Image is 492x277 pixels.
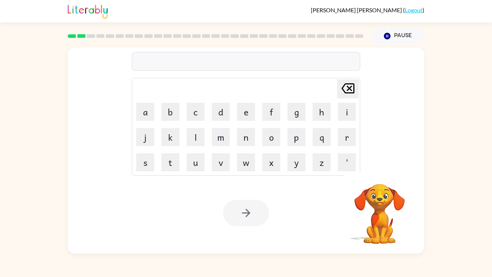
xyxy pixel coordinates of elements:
button: t [161,153,179,171]
a: Logout [405,6,422,13]
button: n [237,128,255,146]
button: z [313,153,331,171]
button: s [136,153,154,171]
button: x [262,153,280,171]
video: Your browser must support playing .mp4 files to use Literably. Please try using another browser. [344,173,416,245]
button: d [212,103,230,121]
span: [PERSON_NAME] [PERSON_NAME] [311,6,403,13]
button: u [187,153,205,171]
button: j [136,128,154,146]
button: g [287,103,305,121]
button: p [287,128,305,146]
button: v [212,153,230,171]
button: ' [338,153,356,171]
button: e [237,103,255,121]
button: l [187,128,205,146]
div: ( ) [311,6,424,13]
button: b [161,103,179,121]
button: f [262,103,280,121]
button: w [237,153,255,171]
button: i [338,103,356,121]
button: o [262,128,280,146]
button: h [313,103,331,121]
button: a [136,103,154,121]
button: r [338,128,356,146]
img: Literably [68,3,108,19]
button: y [287,153,305,171]
button: c [187,103,205,121]
button: q [313,128,331,146]
button: m [212,128,230,146]
button: Pause [372,28,424,44]
button: k [161,128,179,146]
